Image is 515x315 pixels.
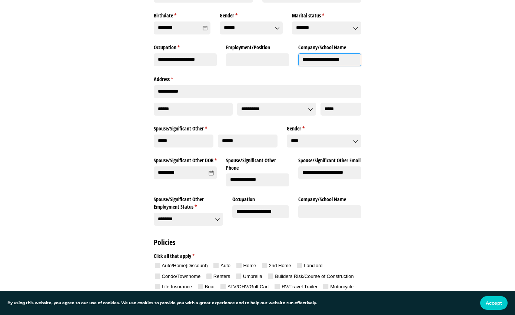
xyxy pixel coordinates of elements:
div: Renters [213,273,230,280]
button: Accept [480,296,508,310]
div: Umbrella [243,273,262,280]
input: First [154,135,213,147]
label: Company/​School Name [298,193,361,203]
div: Auto [220,262,230,269]
legend: Spouse/​Significant Other [154,123,278,132]
div: Builders Risk/​Course of Construction [275,273,353,280]
label: Company/​School Name [298,42,361,51]
div: 2nd Home [269,262,291,269]
div: Home [243,262,256,269]
input: State [237,103,316,116]
div: ATV/​OHV/​Golf Cart [227,283,269,290]
label: Spouse/​Significant Other DOB [154,155,217,164]
label: Occupation [154,42,217,51]
label: Birthdate [154,10,210,19]
label: Spouse/​Significant Other Email [298,155,361,164]
label: Spouse/​Significant Other Employment Status [154,193,223,210]
div: Auto/​Home(Discount) [162,262,208,269]
div: Life Insurance [162,283,192,290]
div: Landlord [304,262,323,269]
label: Gender [287,123,361,132]
label: Marital status [292,10,361,19]
input: City [154,103,233,116]
h2: Policies [154,237,361,248]
legend: Click all that apply [154,250,361,259]
input: Zip Code [320,103,361,116]
div: Motorcycle [330,283,353,290]
legend: Address [154,73,361,83]
input: Last [218,135,278,147]
label: Employment/​Position [226,42,289,51]
label: Gender [220,10,283,19]
div: checkbox-group [154,262,361,304]
div: Boat [205,283,215,290]
p: By using this website, you agree to our use of cookies. We use cookies to provide you with a grea... [7,300,317,306]
div: RV/​Travel Trailer [282,283,318,290]
label: Occupation [232,193,289,203]
label: Spouse/​Significant Other Phone [226,155,289,172]
div: Condo/​Townhome [162,273,201,280]
span: Accept [486,300,502,306]
input: Address Line 1 [154,85,361,98]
